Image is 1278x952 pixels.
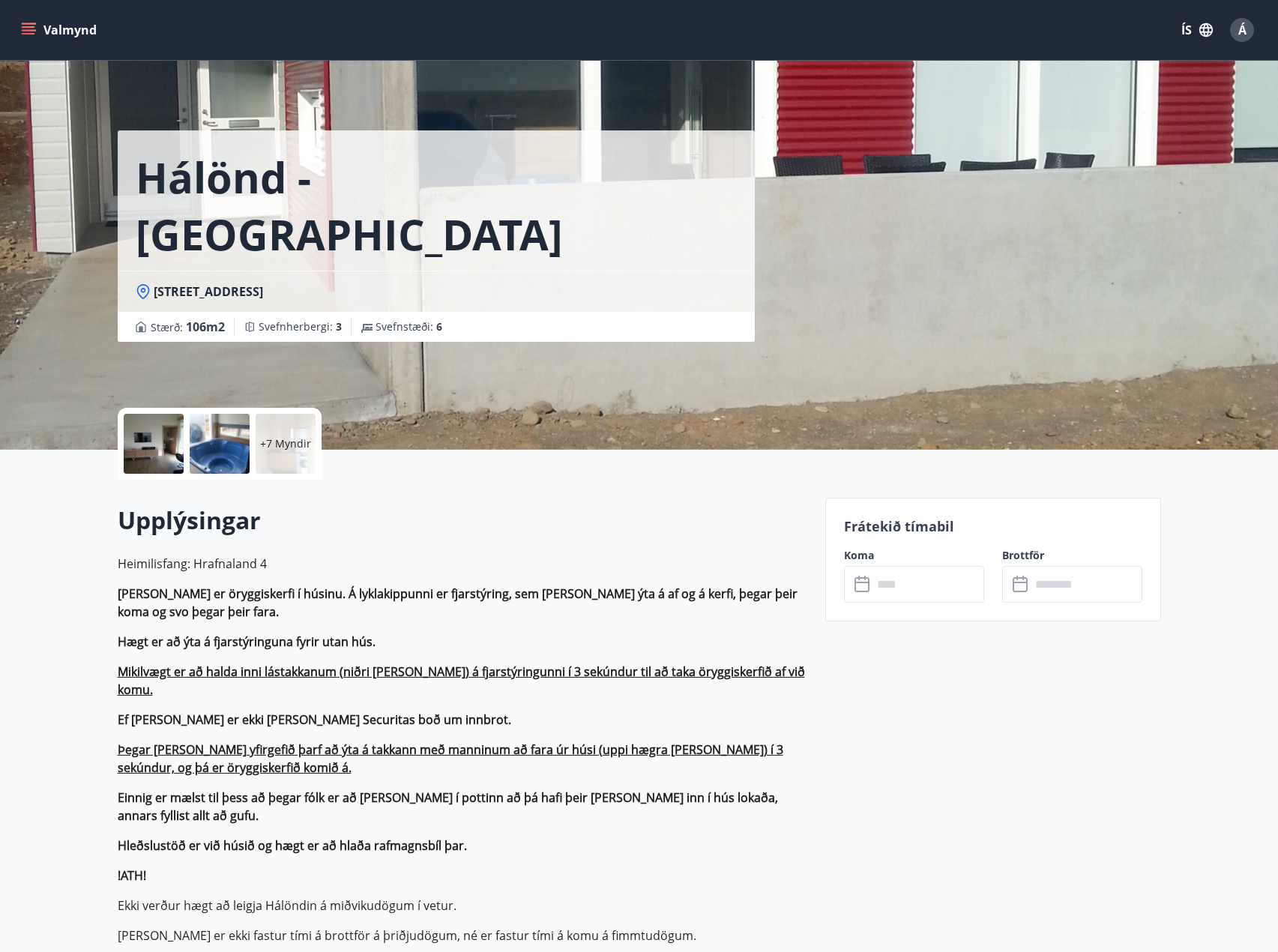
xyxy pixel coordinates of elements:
strong: Ef [PERSON_NAME] er ekki [PERSON_NAME] Securitas boð um innbrot. [118,711,511,728]
strong: Hægt er að ýta á fjarstýringuna fyrir utan hús. [118,633,376,650]
p: +7 Myndir [260,436,311,451]
span: Svefnstæði : [376,319,442,334]
strong: Einnig er mælst til þess að þegar fólk er að [PERSON_NAME] í pottinn að þá hafi þeir [PERSON_NAME... [118,789,778,824]
span: 3 [336,319,342,334]
span: Á [1238,22,1247,38]
strong: !ATH! [118,867,146,884]
span: 106 m2 [186,319,225,335]
span: Stærð : [151,318,225,336]
ins: Mikilvægt er að halda inni lástakkanum (niðri [PERSON_NAME]) á fjarstýringunni í 3 sekúndur til a... [118,663,805,698]
button: menu [18,16,103,43]
button: ÍS [1173,16,1221,43]
span: [STREET_ADDRESS] [154,283,263,300]
label: Koma [844,548,984,563]
label: Brottför [1002,548,1142,563]
p: [PERSON_NAME] er ekki fastur tími á brottför á þriðjudögum, né er fastur tími á komu á fimmtudögum. [118,927,807,945]
span: Svefnherbergi : [259,319,342,334]
button: Á [1224,12,1260,48]
span: 6 [436,319,442,334]
p: Frátekið tímabil [844,516,1142,536]
p: Ekki verður hægt að leigja Hálöndin á miðvikudögum í vetur. [118,897,807,915]
strong: Hleðslustöð er við húsið og hægt er að hlaða rafmagnsbíl þar. [118,837,467,854]
strong: [PERSON_NAME] er öryggiskerfi í húsinu. Á lyklakippunni er fjarstýring, sem [PERSON_NAME] ýta á a... [118,585,798,620]
h2: Upplýsingar [118,504,807,537]
p: Heimilisfang: Hrafnaland 4 [118,555,807,573]
h1: Hálönd - [GEOGRAPHIC_DATA] [136,148,737,262]
ins: Þegar [PERSON_NAME] yfirgefið þarf að ýta á takkann með manninum að fara úr húsi (uppi hægra [PER... [118,741,783,776]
